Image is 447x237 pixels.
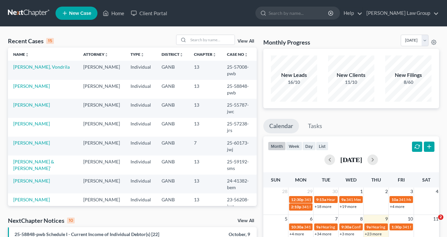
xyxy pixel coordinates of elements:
span: 9:30a [341,224,351,229]
div: 16/10 [271,79,317,85]
span: Fri [398,177,405,183]
td: [PERSON_NAME] [78,137,125,155]
button: list [316,142,328,151]
span: 341 Meeting for [PERSON_NAME][US_STATE] [304,197,384,202]
span: 10a [391,197,398,202]
div: Recent Cases [8,37,54,45]
td: Individual [125,99,156,118]
a: +3 more [340,231,354,236]
span: 8 [359,215,363,223]
td: 25-55787-jwc [222,99,257,118]
span: 9a [316,224,320,229]
span: 9a [341,197,346,202]
td: [PERSON_NAME] [78,80,125,99]
div: 15 [46,38,54,44]
td: Individual [125,193,156,212]
td: [PERSON_NAME] [78,155,125,174]
span: Hearing for [PERSON_NAME] [321,224,373,229]
button: week [286,142,302,151]
span: New Case [69,11,91,16]
span: Sat [422,177,430,183]
span: 1 [359,187,363,195]
span: 29 [307,187,313,195]
a: [PERSON_NAME] & [PERSON_NAME]' [13,159,54,171]
td: 13 [189,61,222,80]
button: month [268,142,286,151]
span: Hearing for [PERSON_NAME] [327,197,378,202]
td: 23-56208-jwc [222,193,257,212]
a: Help [340,7,362,19]
div: New Filings [385,71,431,79]
td: GANB [156,175,189,193]
div: 11/10 [328,79,374,85]
div: 8/60 [385,79,431,85]
a: [PERSON_NAME] [13,178,50,184]
i: unfold_more [104,53,108,57]
td: GANB [156,193,189,212]
td: 13 [189,118,222,137]
h2: [DATE] [340,156,362,163]
td: [PERSON_NAME] [78,99,125,118]
div: New Clients [328,71,374,79]
a: [PERSON_NAME] [13,197,50,202]
i: unfold_more [212,53,216,57]
td: [PERSON_NAME] [78,61,125,80]
td: 25-60173-jwj [222,137,257,155]
td: [PERSON_NAME] [78,193,125,212]
i: unfold_more [25,53,29,57]
a: Districtunfold_more [162,52,183,57]
span: 4 [435,187,439,195]
span: 12:30p [291,197,304,202]
span: 7 [334,215,338,223]
span: 6 [309,215,313,223]
span: 341 Meeting for [PERSON_NAME] [302,204,361,209]
td: 25-58848-pwb [222,80,257,99]
td: 13 [189,80,222,99]
span: 9:15a [316,197,326,202]
div: 10 [67,218,75,223]
a: +18 more [315,204,331,209]
td: 13 [189,175,222,193]
span: Mon [295,177,307,183]
span: Tue [322,177,330,183]
a: +23 more [365,231,382,236]
a: Attorneyunfold_more [83,52,108,57]
span: 30 [332,187,338,195]
a: [PERSON_NAME] [13,83,50,89]
td: 7 [189,137,222,155]
a: [PERSON_NAME] [13,121,50,126]
td: GANB [156,99,189,118]
td: Individual [125,80,156,99]
span: 3 [410,187,414,195]
a: [PERSON_NAME] [13,102,50,108]
a: Home [99,7,128,19]
td: [PERSON_NAME] [78,118,125,137]
td: 13 [189,99,222,118]
div: NextChapter Notices [8,217,75,224]
td: Individual [125,118,156,137]
td: 25-57238-jrs [222,118,257,137]
a: Calendar [263,119,299,133]
span: 9 [385,215,389,223]
a: [PERSON_NAME], Vondrila [13,64,70,70]
i: unfold_more [140,53,144,57]
a: Tasks [302,119,328,133]
td: Individual [125,175,156,193]
a: +4 more [390,204,404,209]
a: View All [238,219,254,223]
iframe: Intercom live chat [425,215,440,230]
i: unfold_more [244,53,248,57]
a: +19 more [340,204,356,209]
span: 10:30a [291,224,303,229]
span: 2:10p [291,204,301,209]
td: Individual [125,137,156,155]
a: Nameunfold_more [13,52,29,57]
a: Chapterunfold_more [194,52,216,57]
a: Typeunfold_more [130,52,144,57]
span: 28 [281,187,288,195]
td: GANB [156,80,189,99]
div: New Leads [271,71,317,79]
td: 25-59192-sms [222,155,257,174]
td: 13 [189,155,222,174]
span: 341 Meeting for [PERSON_NAME] [346,197,406,202]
